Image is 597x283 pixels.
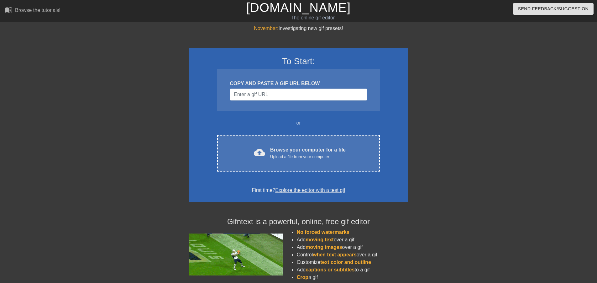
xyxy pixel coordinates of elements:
[270,146,346,160] div: Browse your computer for a file
[297,251,408,259] li: Control over a gif
[306,237,334,242] span: moving text
[297,244,408,251] li: Add over a gif
[189,234,283,275] img: football_small.gif
[306,267,354,272] span: captions or subtitles
[197,56,400,67] h3: To Start:
[513,3,594,15] button: Send Feedback/Suggestion
[297,274,408,281] li: a gif
[189,25,408,32] div: Investigating new gif presets!
[202,14,423,22] div: The online gif editor
[230,80,367,87] div: COPY AND PASTE A GIF URL BELOW
[254,147,265,158] span: cloud_upload
[297,236,408,244] li: Add over a gif
[205,119,392,127] div: or
[230,89,367,100] input: Username
[297,275,308,280] span: Crop
[5,6,60,16] a: Browse the tutorials!
[306,244,342,250] span: moving images
[197,187,400,194] div: First time?
[189,217,408,226] h4: Gifntext is a powerful, online, free gif editor
[297,259,408,266] li: Customize
[246,1,351,14] a: [DOMAIN_NAME]
[270,154,346,160] div: Upload a file from your computer
[297,229,349,235] span: No forced watermarks
[320,260,371,265] span: text color and outline
[5,6,13,13] span: menu_book
[15,8,60,13] div: Browse the tutorials!
[275,188,345,193] a: Explore the editor with a test gif
[254,26,278,31] span: November:
[297,266,408,274] li: Add to a gif
[518,5,589,13] span: Send Feedback/Suggestion
[313,252,357,257] span: when text appears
